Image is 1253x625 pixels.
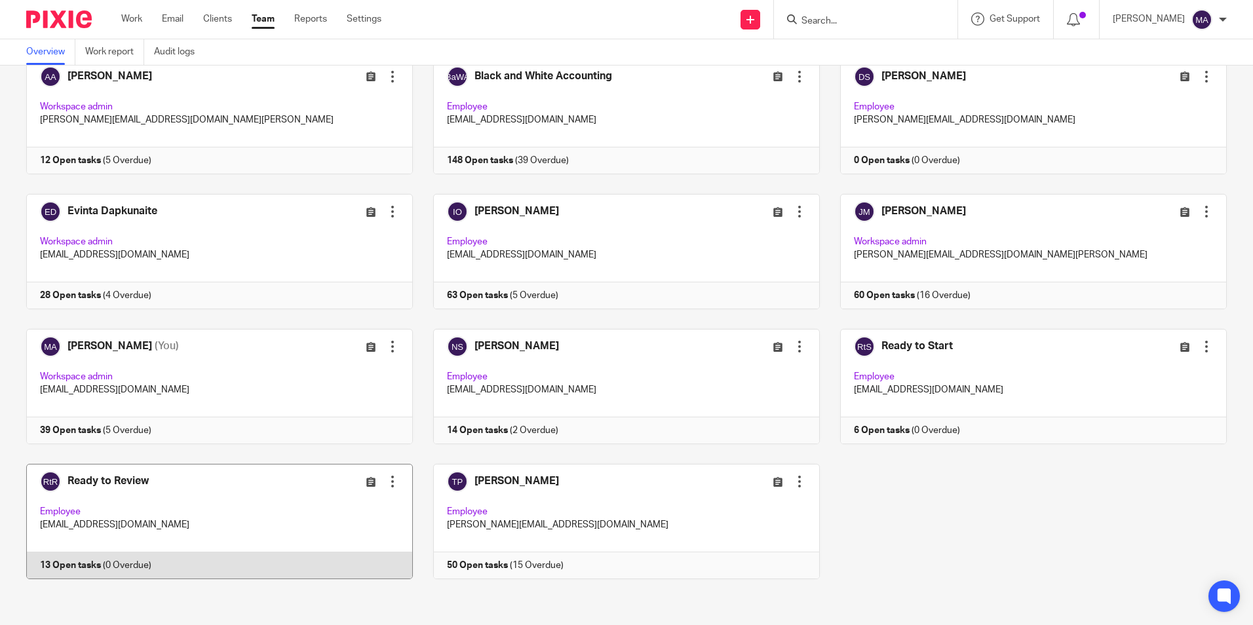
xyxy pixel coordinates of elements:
img: Pixie [26,10,92,28]
p: [PERSON_NAME] [1113,12,1185,26]
span: Get Support [990,14,1040,24]
img: svg%3E [1191,9,1212,30]
a: Work report [85,39,144,65]
a: Team [252,12,275,26]
a: Work [121,12,142,26]
a: Email [162,12,183,26]
a: Reports [294,12,327,26]
a: Settings [347,12,381,26]
a: Overview [26,39,75,65]
a: Audit logs [154,39,204,65]
a: Clients [203,12,232,26]
input: Search [800,16,918,28]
